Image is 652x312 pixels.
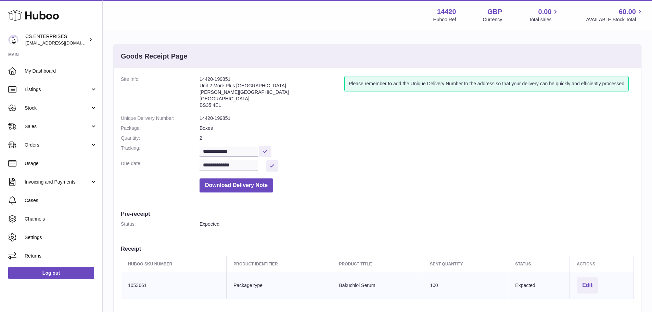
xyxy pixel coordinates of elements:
[25,105,90,111] span: Stock
[121,160,200,172] dt: Due date:
[344,76,629,91] div: Please remember to add the Unique Delivery Number to the address so that your delivery can be qui...
[25,160,97,167] span: Usage
[586,7,644,23] a: 60.00 AVAILABLE Stock Total
[483,16,502,23] div: Currency
[121,115,200,122] dt: Unique Delivery Number:
[25,234,97,241] span: Settings
[433,16,456,23] div: Huboo Ref
[121,272,227,299] td: 1053661
[332,256,423,272] th: Product title
[25,86,90,93] span: Listings
[121,76,200,112] dt: Site Info:
[538,7,552,16] span: 0.00
[423,272,508,299] td: 100
[25,33,87,46] div: CS ENTERPRISES
[529,16,559,23] span: Total sales
[121,221,200,227] dt: Status:
[25,40,101,46] span: [EMAIL_ADDRESS][DOMAIN_NAME]
[570,256,634,272] th: Actions
[200,178,273,192] button: Download Delivery Note
[332,272,423,299] td: Bakuchiol Serum
[200,76,344,112] address: 14420-199851 Unit 2 More Plus [GEOGRAPHIC_DATA] [PERSON_NAME][GEOGRAPHIC_DATA] [GEOGRAPHIC_DATA] ...
[121,145,200,157] dt: Tracking:
[529,7,559,23] a: 0.00 Total sales
[25,179,90,185] span: Invoicing and Payments
[121,125,200,132] dt: Package:
[121,256,227,272] th: Huboo SKU Number
[25,142,90,148] span: Orders
[200,221,634,227] dd: Expected
[25,68,97,74] span: My Dashboard
[619,7,636,16] span: 60.00
[25,197,97,204] span: Cases
[508,272,570,299] td: Expected
[577,277,598,294] button: Edit
[227,272,332,299] td: Package type
[121,245,634,252] h3: Receipt
[25,216,97,222] span: Channels
[8,267,94,279] a: Log out
[487,7,502,16] strong: GBP
[227,256,332,272] th: Product Identifier
[8,35,18,45] img: internalAdmin-14420@internal.huboo.com
[121,210,634,217] h3: Pre-receipt
[586,16,644,23] span: AVAILABLE Stock Total
[25,253,97,259] span: Returns
[508,256,570,272] th: Status
[437,7,456,16] strong: 14420
[121,135,200,141] dt: Quantity:
[200,125,634,132] dd: Boxes
[423,256,508,272] th: Sent Quantity
[121,52,188,61] h3: Goods Receipt Page
[200,135,634,141] dd: 2
[25,123,90,130] span: Sales
[200,115,634,122] dd: 14420-199851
